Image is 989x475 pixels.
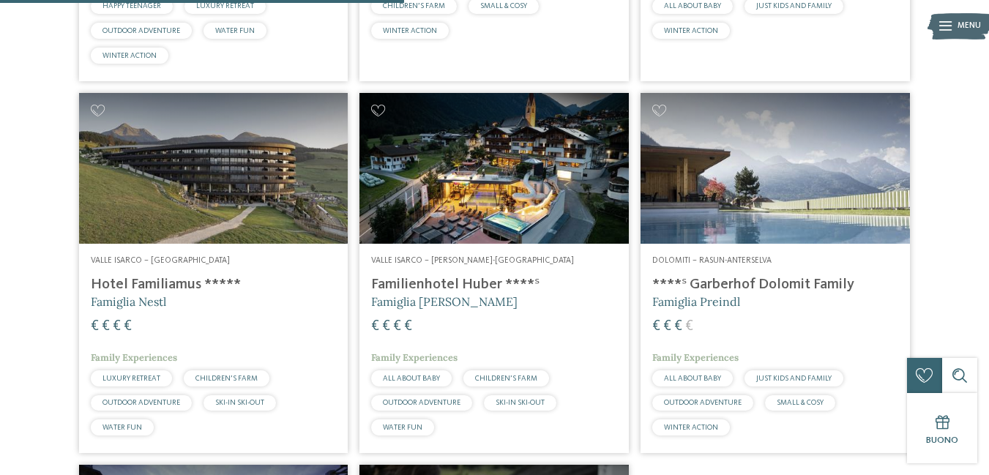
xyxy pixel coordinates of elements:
[480,2,527,10] span: SMALL & COSY
[652,351,739,364] span: Family Experiences
[102,27,180,34] span: OUTDOOR ADVENTURE
[383,399,460,406] span: OUTDOOR ADVENTURE
[664,424,718,431] span: WINTER ACTION
[371,351,458,364] span: Family Experiences
[383,2,445,10] span: CHILDREN’S FARM
[79,93,348,244] img: Cercate un hotel per famiglie? Qui troverete solo i migliori!
[371,256,574,265] span: Valle Isarco – [PERSON_NAME]-[GEOGRAPHIC_DATA]
[926,435,958,445] span: Buono
[102,424,142,431] span: WATER FUN
[195,375,258,382] span: CHILDREN’S FARM
[124,319,132,334] span: €
[91,256,230,265] span: Valle Isarco – [GEOGRAPHIC_DATA]
[102,375,160,382] span: LUXURY RETREAT
[641,93,910,453] a: Cercate un hotel per famiglie? Qui troverete solo i migliori! Dolomiti – Rasun-Anterselva ****ˢ G...
[756,375,832,382] span: JUST KIDS AND FAMILY
[113,319,121,334] span: €
[91,319,99,334] span: €
[102,52,157,59] span: WINTER ACTION
[404,319,412,334] span: €
[371,276,617,293] h4: Familienhotel Huber ****ˢ
[102,2,161,10] span: HAPPY TEENAGER
[641,93,910,244] img: Cercate un hotel per famiglie? Qui troverete solo i migliori!
[383,424,422,431] span: WATER FUN
[664,399,742,406] span: OUTDOOR ADVENTURE
[79,93,348,453] a: Cercate un hotel per famiglie? Qui troverete solo i migliori! Valle Isarco – [GEOGRAPHIC_DATA] Ho...
[196,2,254,10] span: LUXURY RETREAT
[756,2,832,10] span: JUST KIDS AND FAMILY
[907,393,977,463] a: Buono
[393,319,401,334] span: €
[215,399,264,406] span: SKI-IN SKI-OUT
[777,399,824,406] span: SMALL & COSY
[664,27,718,34] span: WINTER ACTION
[359,93,629,244] img: Cercate un hotel per famiglie? Qui troverete solo i migliori!
[371,319,379,334] span: €
[383,375,440,382] span: ALL ABOUT BABY
[652,294,740,309] span: Famiglia Preindl
[91,294,166,309] span: Famiglia Nestl
[371,294,518,309] span: Famiglia [PERSON_NAME]
[664,2,721,10] span: ALL ABOUT BABY
[664,375,721,382] span: ALL ABOUT BABY
[91,351,177,364] span: Family Experiences
[652,276,898,293] h4: ****ˢ Garberhof Dolomit Family
[674,319,682,334] span: €
[102,399,180,406] span: OUTDOOR ADVENTURE
[475,375,537,382] span: CHILDREN’S FARM
[382,319,390,334] span: €
[215,27,255,34] span: WATER FUN
[383,27,437,34] span: WINTER ACTION
[359,93,629,453] a: Cercate un hotel per famiglie? Qui troverete solo i migliori! Valle Isarco – [PERSON_NAME]-[GEOGR...
[652,319,660,334] span: €
[496,399,545,406] span: SKI-IN SKI-OUT
[652,256,772,265] span: Dolomiti – Rasun-Anterselva
[685,319,693,334] span: €
[663,319,671,334] span: €
[102,319,110,334] span: €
